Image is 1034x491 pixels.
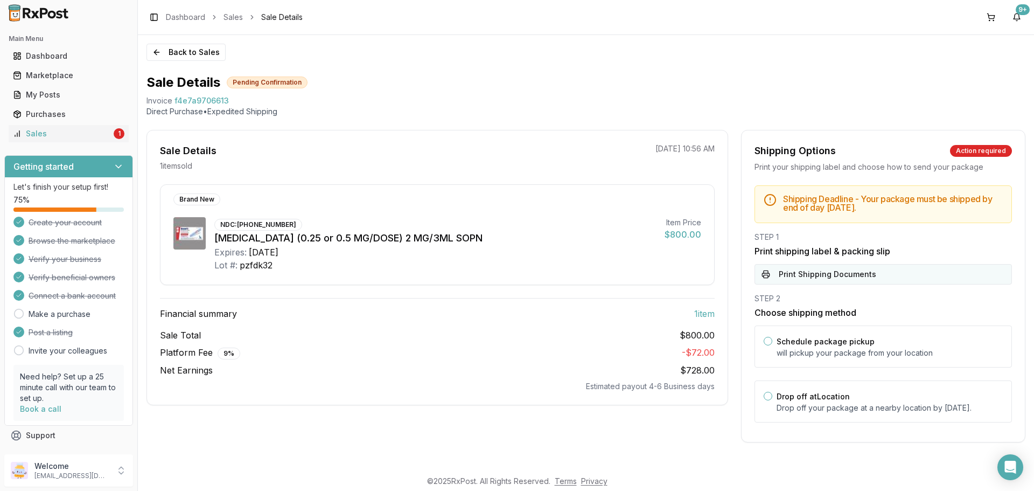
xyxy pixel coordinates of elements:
button: Dashboard [4,47,133,65]
button: Back to Sales [146,44,226,61]
button: Print Shipping Documents [754,264,1012,285]
span: Verify your business [29,254,101,265]
button: Feedback [4,445,133,465]
div: Purchases [13,109,124,120]
div: Lot #: [214,259,237,272]
h2: Main Menu [9,34,129,43]
div: NDC: [PHONE_NUMBER] [214,219,302,231]
div: Marketplace [13,70,124,81]
span: Sale Total [160,329,201,342]
span: Sale Details [261,12,303,23]
span: 1 item [694,307,715,320]
div: $800.00 [665,228,701,241]
a: Dashboard [166,12,205,23]
button: Support [4,426,133,445]
span: $728.00 [680,365,715,376]
h3: Getting started [13,160,74,173]
p: [DATE] 10:56 AM [655,143,715,154]
a: Purchases [9,105,129,124]
p: Let's finish your setup first! [13,182,124,192]
label: Schedule package pickup [777,337,875,346]
span: $800.00 [680,329,715,342]
h3: Print shipping label & packing slip [754,245,1012,258]
span: Create your account [29,217,102,228]
span: Post a listing [29,327,73,338]
div: Action required [950,145,1012,157]
div: pzfdk32 [240,259,273,272]
div: Estimated payout 4-6 Business days [160,381,715,392]
div: STEP 1 [754,232,1012,243]
div: Expires: [214,246,247,259]
p: [EMAIL_ADDRESS][DOMAIN_NAME] [34,472,109,480]
div: STEP 2 [754,293,1012,304]
h1: Sale Details [146,74,220,91]
div: Sale Details [160,143,216,158]
div: Dashboard [13,51,124,61]
span: Financial summary [160,307,237,320]
span: 75 % [13,195,30,205]
div: 9+ [1016,4,1030,15]
p: Need help? Set up a 25 minute call with our team to set up. [20,371,117,404]
div: Brand New [173,193,220,205]
div: Sales [13,128,111,139]
div: 1 [114,128,124,139]
img: User avatar [11,462,28,479]
a: Sales [223,12,243,23]
a: Privacy [581,476,607,486]
p: will pickup your package from your location [777,348,1003,358]
span: f4e7a9706613 [174,95,229,106]
a: Marketplace [9,66,129,85]
div: Open Intercom Messenger [997,454,1023,480]
span: Verify beneficial owners [29,272,115,283]
div: [DATE] [249,246,278,259]
div: My Posts [13,89,124,100]
p: 1 item sold [160,161,192,171]
div: 9 % [218,348,240,359]
a: My Posts [9,85,129,105]
a: Terms [555,476,577,486]
a: Sales1 [9,124,129,143]
span: Net Earnings [160,364,213,377]
button: My Posts [4,86,133,103]
button: Marketplace [4,67,133,84]
p: Drop off your package at a nearby location by [DATE] . [777,403,1003,413]
span: Connect a bank account [29,291,116,301]
div: Shipping Options [754,143,836,158]
h5: Shipping Deadline - Your package must be shipped by end of day [DATE] . [783,195,1003,212]
a: Dashboard [9,46,129,66]
h3: Choose shipping method [754,306,1012,319]
div: Print your shipping label and choose how to send your package [754,162,1012,172]
span: - $72.00 [682,347,715,358]
div: [MEDICAL_DATA] (0.25 or 0.5 MG/DOSE) 2 MG/3ML SOPN [214,231,656,246]
div: Invoice [146,95,172,106]
a: Book a call [20,404,61,413]
span: Feedback [26,449,62,460]
div: Item Price [665,217,701,228]
button: Sales1 [4,125,133,142]
a: Invite your colleagues [29,345,107,356]
p: Welcome [34,461,109,472]
a: Make a purchase [29,309,90,320]
img: RxPost Logo [4,4,73,22]
button: 9+ [1008,9,1025,26]
p: Direct Purchase • Expedited Shipping [146,106,1025,117]
button: Purchases [4,106,133,123]
label: Drop off at Location [777,392,850,401]
div: Pending Confirmation [227,77,308,88]
span: Browse the marketplace [29,236,115,246]
img: Ozempic (0.25 or 0.5 MG/DOSE) 2 MG/3ML SOPN [173,217,206,250]
nav: breadcrumb [166,12,303,23]
span: Platform Fee [160,346,240,359]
